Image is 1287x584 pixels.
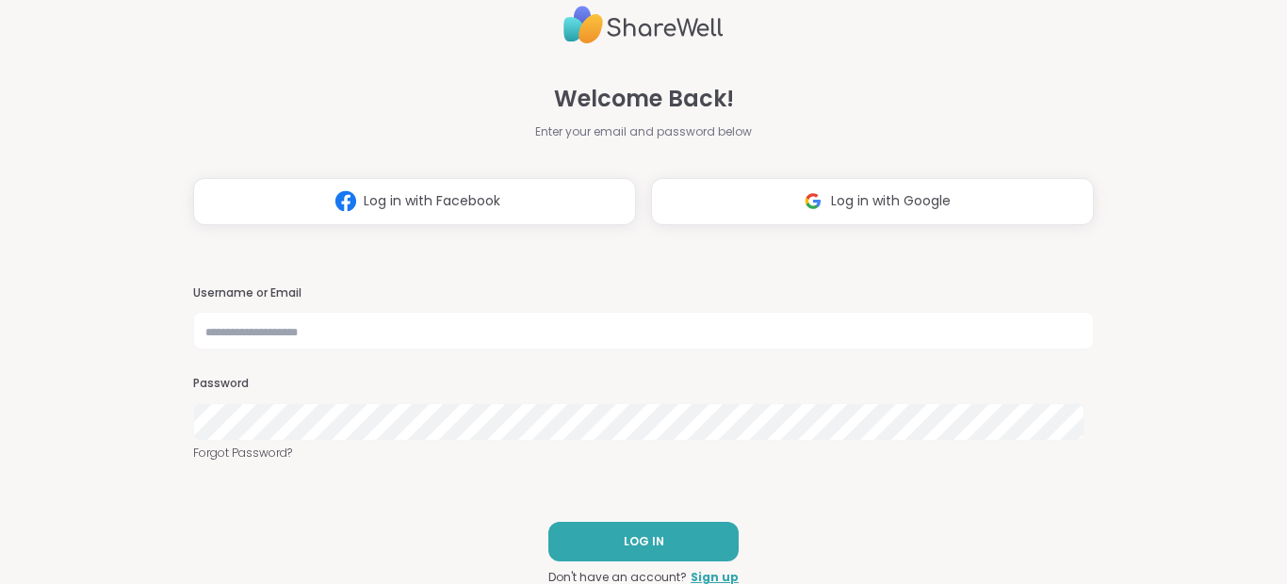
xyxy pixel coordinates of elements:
[364,191,500,211] span: Log in with Facebook
[535,123,752,140] span: Enter your email and password below
[193,285,1094,301] h3: Username or Email
[624,533,664,550] span: LOG IN
[193,178,636,225] button: Log in with Facebook
[795,184,831,219] img: ShareWell Logomark
[554,82,734,116] span: Welcome Back!
[328,184,364,219] img: ShareWell Logomark
[831,191,951,211] span: Log in with Google
[651,178,1094,225] button: Log in with Google
[193,376,1094,392] h3: Password
[548,522,739,561] button: LOG IN
[193,445,1094,462] a: Forgot Password?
